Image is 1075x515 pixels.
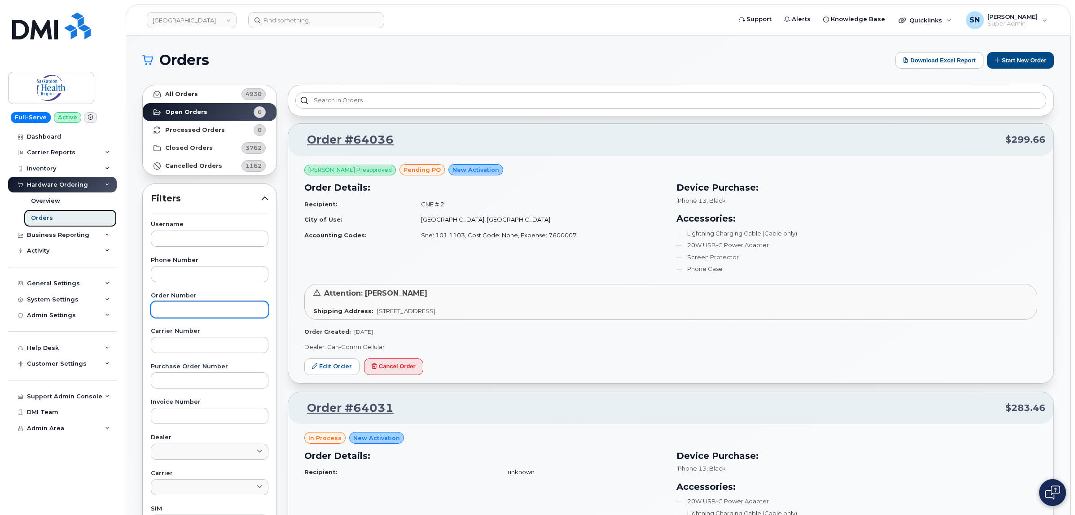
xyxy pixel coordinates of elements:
span: New Activation [452,166,499,174]
a: Edit Order [304,358,360,375]
img: Open chat [1045,485,1060,500]
p: Dealer: Can-Comm Cellular [304,343,1037,351]
label: Carrier Number [151,328,268,334]
span: 6 [258,108,262,116]
strong: Recipient: [304,201,338,208]
span: New Activation [353,434,400,442]
label: Purchase Order Number [151,364,268,370]
span: 0 [258,126,262,134]
span: 3762 [246,144,262,152]
li: Phone Case [676,265,1038,273]
strong: Accounting Codes: [304,231,367,239]
li: Screen Protector [676,253,1038,262]
span: , Black [706,197,726,204]
td: CNE # 2 [413,196,666,212]
button: Cancel Order [364,358,423,375]
span: Orders [159,53,209,67]
li: Lightning Charging Cable (Cable only) [676,229,1038,238]
label: Dealer [151,435,268,441]
strong: Open Orders [165,109,207,116]
a: Order #64031 [296,400,394,416]
strong: Closed Orders [165,144,213,152]
a: Open Orders6 [143,103,276,121]
strong: Order Created: [304,328,351,335]
a: All Orders4930 [143,85,276,103]
a: Closed Orders3762 [143,139,276,157]
h3: Accessories: [676,212,1038,225]
td: [GEOGRAPHIC_DATA], [GEOGRAPHIC_DATA] [413,212,666,227]
span: Attention: [PERSON_NAME] [324,289,427,297]
h3: Order Details: [304,181,666,194]
a: Processed Orders0 [143,121,276,139]
span: Filters [151,192,261,205]
label: Username [151,222,268,227]
span: 4930 [246,90,262,98]
input: Search in orders [295,92,1046,109]
h3: Device Purchase: [676,449,1038,463]
span: , Black [706,465,726,472]
strong: Shipping Address: [313,307,373,314]
label: Order Number [151,293,268,299]
span: $299.66 [1005,133,1045,146]
label: Phone Number [151,257,268,263]
label: Invoice Number [151,399,268,405]
span: [STREET_ADDRESS] [377,307,435,314]
h3: Device Purchase: [676,181,1038,194]
span: $283.46 [1005,402,1045,415]
li: 20W USB-C Power Adapter [676,497,1038,506]
strong: City of Use: [304,216,342,223]
label: Carrier [151,471,268,476]
span: pending PO [404,166,441,174]
span: [PERSON_NAME] Preapproved [308,166,392,174]
strong: Processed Orders [165,127,225,134]
li: 20W USB-C Power Adapter [676,241,1038,249]
a: Order #64036 [296,132,394,148]
button: Download Excel Report [895,52,983,69]
h3: Order Details: [304,449,666,463]
td: Site: 101.1103, Cost Code: None, Expense: 7600007 [413,227,666,243]
h3: Accessories: [676,480,1038,493]
button: Start New Order [987,52,1054,69]
label: SIM [151,506,268,512]
span: iPhone 13 [676,465,706,472]
span: 1162 [246,161,262,170]
strong: Cancelled Orders [165,162,222,170]
td: unknown [500,464,665,480]
span: iPhone 13 [676,197,706,204]
strong: All Orders [165,91,198,98]
strong: Recipient: [304,468,338,476]
span: in process [308,434,342,442]
a: Cancelled Orders1162 [143,157,276,175]
span: [DATE] [354,328,373,335]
